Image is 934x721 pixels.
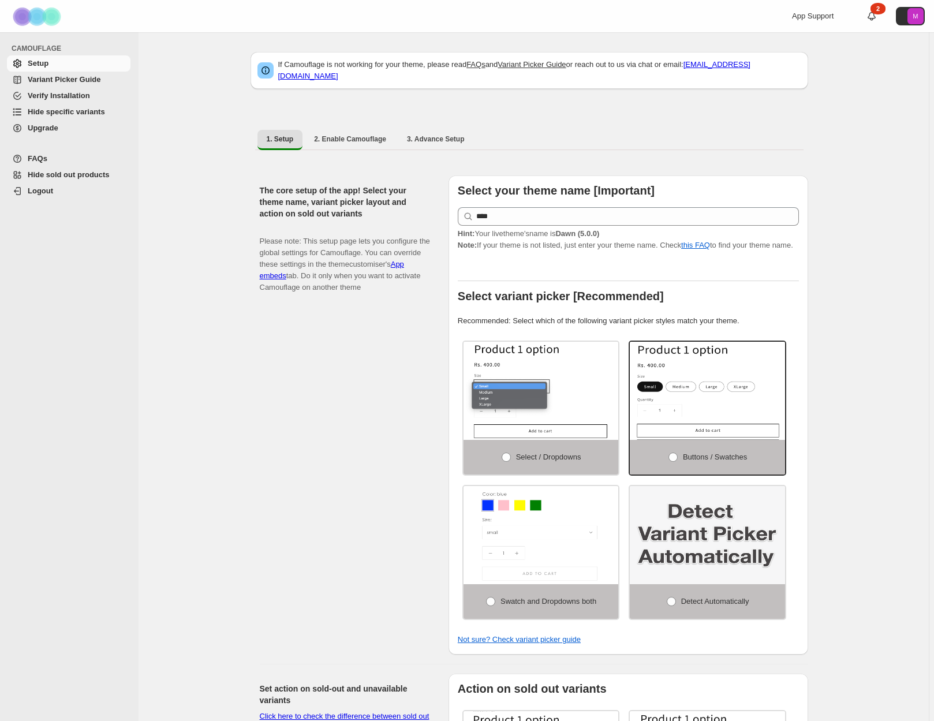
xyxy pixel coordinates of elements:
[260,683,430,706] h2: Set action on sold-out and unavailable variants
[28,170,110,179] span: Hide sold out products
[7,151,130,167] a: FAQs
[28,186,53,195] span: Logout
[7,167,130,183] a: Hide sold out products
[792,12,834,20] span: App Support
[7,120,130,136] a: Upgrade
[458,241,477,249] strong: Note:
[28,154,47,163] span: FAQs
[871,3,886,14] div: 2
[681,241,710,249] a: this FAQ
[28,75,100,84] span: Variant Picker Guide
[28,91,90,100] span: Verify Installation
[278,59,801,82] p: If Camouflage is not working for your theme, please read and or reach out to us via chat or email:
[907,8,924,24] span: Avatar with initials M
[407,135,465,144] span: 3. Advance Setup
[555,229,599,238] strong: Dawn (5.0.0)
[466,60,485,69] a: FAQs
[681,597,749,606] span: Detect Automatically
[458,682,607,695] b: Action on sold out variants
[9,1,67,32] img: Camouflage
[28,124,58,132] span: Upgrade
[464,342,619,440] img: Select / Dropdowns
[630,486,785,584] img: Detect Automatically
[458,635,581,644] a: Not sure? Check variant picker guide
[28,107,105,116] span: Hide specific variants
[7,88,130,104] a: Verify Installation
[260,185,430,219] h2: The core setup of the app! Select your theme name, variant picker layout and action on sold out v...
[7,72,130,88] a: Variant Picker Guide
[498,60,566,69] a: Variant Picker Guide
[267,135,294,144] span: 1. Setup
[7,55,130,72] a: Setup
[12,44,133,53] span: CAMOUFLAGE
[500,597,596,606] span: Swatch and Dropdowns both
[896,7,925,25] button: Avatar with initials M
[7,104,130,120] a: Hide specific variants
[458,184,655,197] b: Select your theme name [Important]
[458,315,799,327] p: Recommended: Select which of the following variant picker styles match your theme.
[630,342,785,440] img: Buttons / Swatches
[458,290,664,302] b: Select variant picker [Recommended]
[260,224,430,293] p: Please note: This setup page lets you configure the global settings for Camouflage. You can overr...
[314,135,386,144] span: 2. Enable Camouflage
[458,228,799,251] p: If your theme is not listed, just enter your theme name. Check to find your theme name.
[516,453,581,461] span: Select / Dropdowns
[458,229,600,238] span: Your live theme's name is
[866,10,877,22] a: 2
[464,486,619,584] img: Swatch and Dropdowns both
[7,183,130,199] a: Logout
[458,229,475,238] strong: Hint:
[28,59,48,68] span: Setup
[683,453,747,461] span: Buttons / Swatches
[913,13,918,20] text: M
